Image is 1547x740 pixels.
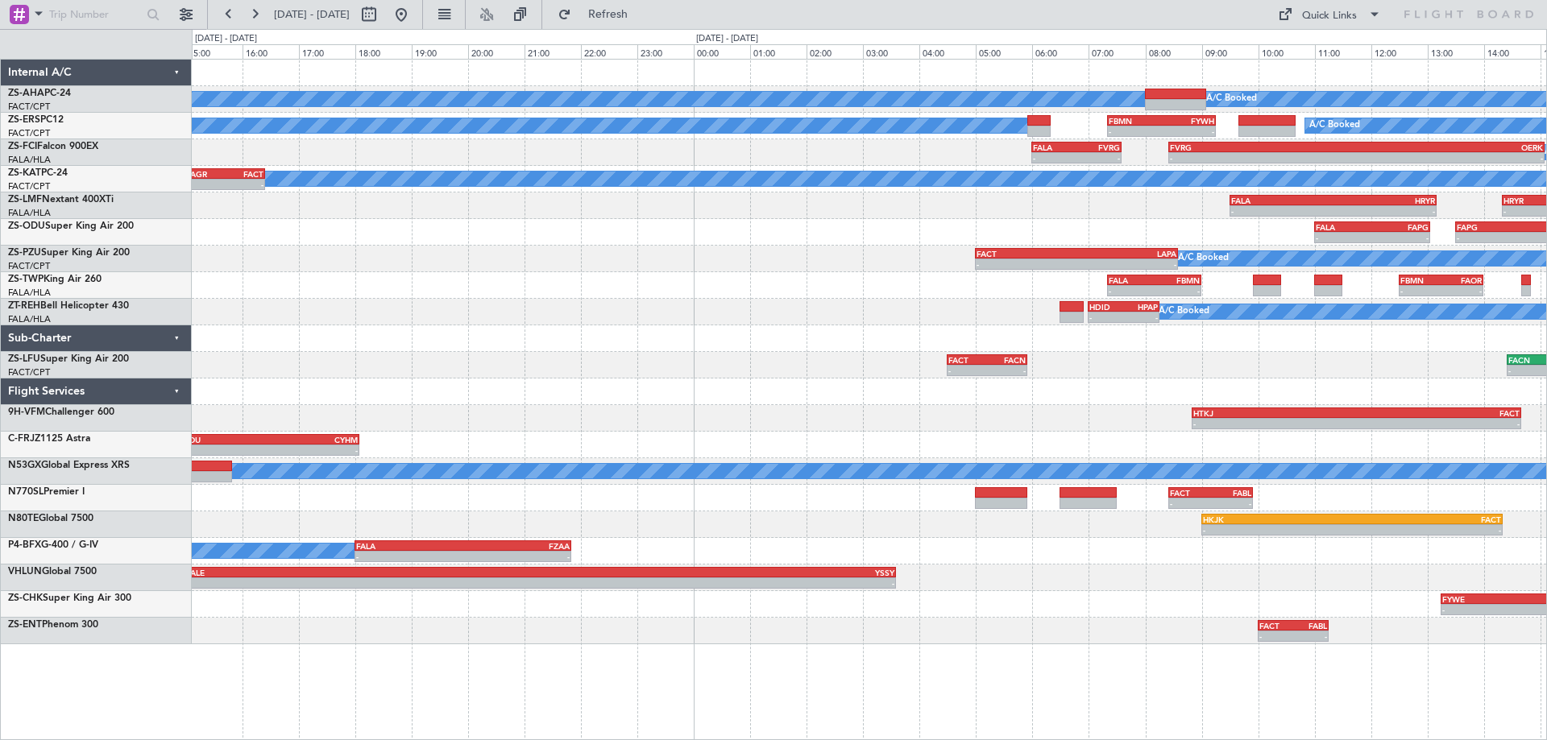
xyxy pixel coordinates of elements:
[186,568,540,577] div: FALE
[1372,222,1429,232] div: FAPG
[696,32,758,46] div: [DATE] - [DATE]
[8,301,129,311] a: ZT-REHBell Helicopter 430
[1333,206,1435,216] div: -
[225,180,263,189] div: -
[1316,222,1372,232] div: FALA
[1484,44,1541,59] div: 14:00
[8,540,41,550] span: P4-BFX
[1356,153,1543,163] div: -
[1154,286,1200,296] div: -
[186,169,225,179] div: FAGR
[1146,44,1202,59] div: 08:00
[525,44,581,59] div: 21:00
[1356,419,1520,428] div: -
[1032,44,1089,59] div: 06:00
[1352,515,1501,524] div: FACT
[8,221,134,231] a: ZS-ODUSuper King Air 200
[550,2,647,27] button: Refresh
[1270,2,1389,27] button: Quick Links
[976,44,1032,59] div: 05:00
[1161,126,1213,136] div: -
[8,168,68,178] a: ZS-KATPC-24
[1302,8,1357,24] div: Quick Links
[8,593,43,603] span: ZS-CHK
[8,567,97,577] a: VHLUNGlobal 7500
[694,44,750,59] div: 00:00
[541,578,894,588] div: -
[750,44,807,59] div: 01:00
[1159,300,1209,324] div: A/C Booked
[1109,116,1161,126] div: FBMN
[1259,621,1293,630] div: FACT
[1033,143,1076,152] div: FALA
[243,44,299,59] div: 16:00
[1210,488,1251,498] div: FABL
[356,552,463,561] div: -
[186,180,225,189] div: -
[8,127,50,139] a: FACT/CPT
[355,44,412,59] div: 18:00
[462,552,570,561] div: -
[8,248,130,258] a: ZS-PZUSuper King Air 200
[1356,143,1543,152] div: OERK
[1170,143,1357,152] div: FVRG
[1457,222,1520,232] div: FAPG
[8,221,45,231] span: ZS-ODU
[8,195,42,205] span: ZS-LMF
[8,287,51,299] a: FALA/HLA
[1076,259,1176,269] div: -
[1076,249,1176,258] div: LAPA
[1441,275,1483,285] div: FAOR
[8,514,39,523] span: N80TE
[987,355,1026,365] div: FACN
[1441,286,1483,296] div: -
[8,142,37,151] span: ZS-FCI
[1428,44,1484,59] div: 13:00
[1315,44,1371,59] div: 11:00
[1123,302,1157,312] div: HPAP
[1293,621,1327,630] div: FABL
[1231,196,1333,205] div: FALA
[1154,275,1200,285] div: FBMN
[1033,153,1076,163] div: -
[987,366,1026,375] div: -
[1210,498,1251,508] div: -
[177,435,268,444] div: KHOU
[8,89,71,98] a: ZS-AHAPC-24
[8,275,102,284] a: ZS-TWPKing Air 260
[1170,488,1211,498] div: FACT
[186,578,540,588] div: -
[807,44,863,59] div: 02:00
[8,354,40,364] span: ZS-LFU
[8,567,42,577] span: VHLUN
[8,593,131,603] a: ZS-CHKSuper King Air 300
[8,207,51,219] a: FALA/HLA
[8,260,50,272] a: FACT/CPT
[8,487,44,497] span: N770SL
[225,169,263,179] div: FACT
[1206,87,1257,111] div: A/C Booked
[8,275,44,284] span: ZS-TWP
[1316,233,1372,242] div: -
[1400,275,1441,285] div: FBMN
[1309,114,1360,138] div: A/C Booked
[1193,408,1357,418] div: HTKJ
[8,115,40,125] span: ZS-ERS
[948,366,987,375] div: -
[8,154,51,166] a: FALA/HLA
[8,248,41,258] span: ZS-PZU
[1203,515,1352,524] div: HKJK
[8,366,50,378] a: FACT/CPT
[1109,286,1155,296] div: -
[1109,126,1161,136] div: -
[268,435,358,444] div: CYHM
[1293,631,1327,641] div: -
[1259,631,1293,641] div: -
[1202,44,1259,59] div: 09:00
[1203,525,1352,535] div: -
[1442,594,1521,604] div: FYWE
[1170,153,1357,163] div: -
[8,313,51,325] a: FALA/HLA
[195,32,257,46] div: [DATE] - [DATE]
[8,115,64,125] a: ZS-ERSPC12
